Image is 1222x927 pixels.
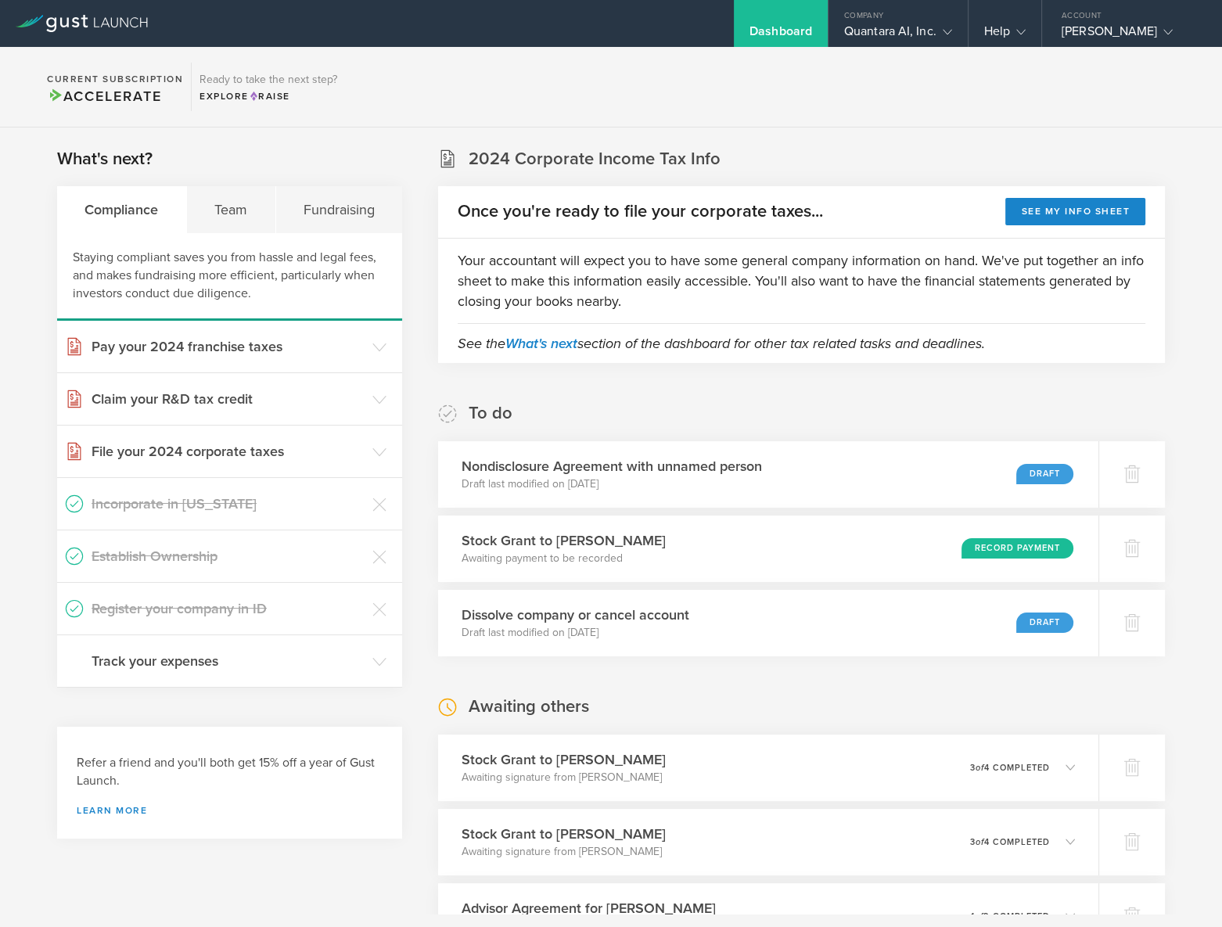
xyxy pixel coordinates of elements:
h3: Track your expenses [92,651,365,671]
p: 3 4 completed [970,838,1050,846]
h3: Stock Grant to [PERSON_NAME] [462,824,666,844]
h3: Stock Grant to [PERSON_NAME] [462,530,666,551]
div: Explore [199,89,337,103]
p: 3 4 completed [970,764,1050,772]
div: Draft [1016,613,1073,633]
h3: File your 2024 corporate taxes [92,441,365,462]
p: Draft last modified on [DATE] [462,625,689,641]
a: What's next [505,335,577,352]
h3: Register your company in ID [92,598,365,619]
div: Quantara AI, Inc. [844,23,952,47]
iframe: Chat Widget [1144,852,1222,927]
div: Fundraising [276,186,403,233]
h2: 2024 Corporate Income Tax Info [469,148,721,171]
em: See the section of the dashboard for other tax related tasks and deadlines. [458,335,985,352]
h3: Establish Ownership [92,546,365,566]
h2: To do [469,402,512,425]
div: Team [187,186,276,233]
p: Awaiting payment to be recorded [462,551,666,566]
div: Draft [1016,464,1073,484]
div: Ready to take the next step?ExploreRaise [191,63,345,111]
em: of [975,911,983,922]
h2: Current Subscription [47,74,183,84]
div: Help [984,23,1026,47]
h3: Nondisclosure Agreement with unnamed person [462,456,762,476]
h2: Once you're ready to file your corporate taxes... [458,200,823,223]
div: Staying compliant saves you from hassle and legal fees, and makes fundraising more efficient, par... [57,233,402,321]
h3: Refer a friend and you'll both get 15% off a year of Gust Launch. [77,754,383,790]
h3: Incorporate in [US_STATE] [92,494,365,514]
p: Draft last modified on [DATE] [462,476,762,492]
p: Your accountant will expect you to have some general company information on hand. We've put toget... [458,250,1145,311]
div: Compliance [57,186,187,233]
em: of [976,763,984,773]
button: See my info sheet [1005,198,1145,225]
div: [PERSON_NAME] [1062,23,1195,47]
div: Dashboard [749,23,812,47]
h3: Dissolve company or cancel account [462,605,689,625]
h3: Ready to take the next step? [199,74,337,85]
span: Raise [249,91,290,102]
h3: Claim your R&D tax credit [92,389,365,409]
p: 1 2 completed [971,912,1050,921]
h3: Stock Grant to [PERSON_NAME] [462,749,666,770]
div: Record Payment [961,538,1073,559]
div: Nondisclosure Agreement with unnamed personDraft last modified on [DATE]Draft [438,441,1098,508]
div: Stock Grant to [PERSON_NAME]Awaiting payment to be recordedRecord Payment [438,516,1098,582]
div: Dissolve company or cancel accountDraft last modified on [DATE]Draft [438,590,1098,656]
h3: Pay your 2024 franchise taxes [92,336,365,357]
h2: Awaiting others [469,695,589,718]
h2: What's next? [57,148,153,171]
h3: Advisor Agreement for [PERSON_NAME] [462,898,716,918]
span: Accelerate [47,88,161,105]
em: of [976,837,984,847]
a: Learn more [77,806,383,815]
p: Awaiting signature from [PERSON_NAME] [462,770,666,785]
p: Awaiting signature from [PERSON_NAME] [462,844,666,860]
